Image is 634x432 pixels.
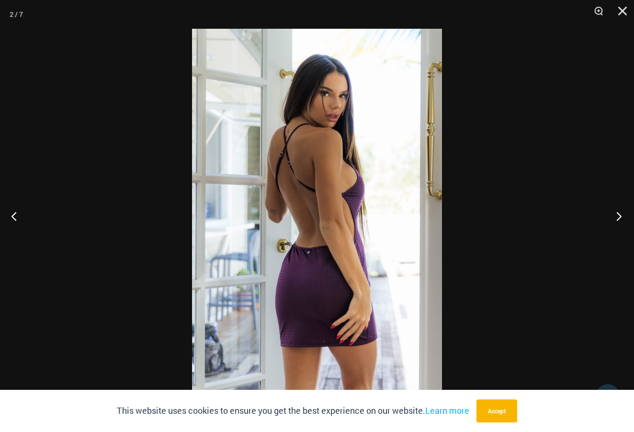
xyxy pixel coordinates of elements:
button: Next [598,192,634,240]
p: This website uses cookies to ensure you get the best experience on our website. [117,404,469,418]
div: 2 / 7 [10,7,23,22]
a: Learn more [425,405,469,416]
img: Delta Purple 5612 Dress 03 [192,29,442,403]
button: Accept [476,399,517,422]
